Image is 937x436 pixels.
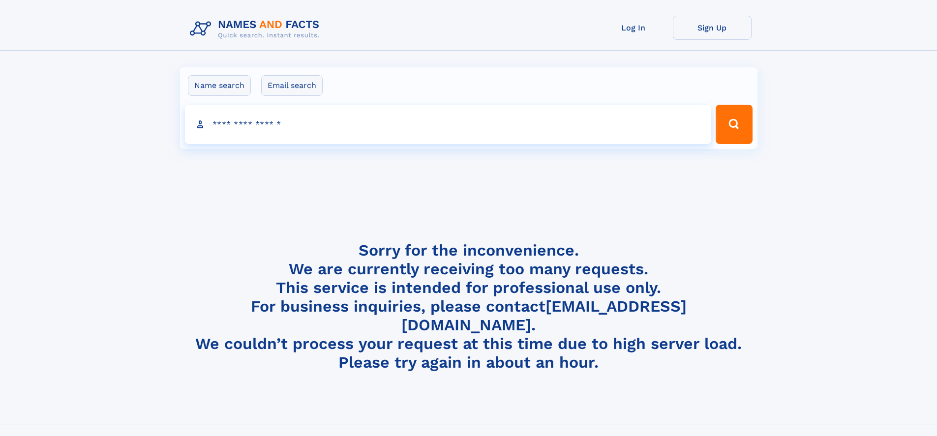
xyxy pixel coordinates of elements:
[673,16,752,40] a: Sign Up
[261,75,323,96] label: Email search
[188,75,251,96] label: Name search
[185,105,712,144] input: search input
[716,105,752,144] button: Search Button
[186,16,328,42] img: Logo Names and Facts
[186,241,752,372] h4: Sorry for the inconvenience. We are currently receiving too many requests. This service is intend...
[401,297,687,334] a: [EMAIL_ADDRESS][DOMAIN_NAME]
[594,16,673,40] a: Log In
